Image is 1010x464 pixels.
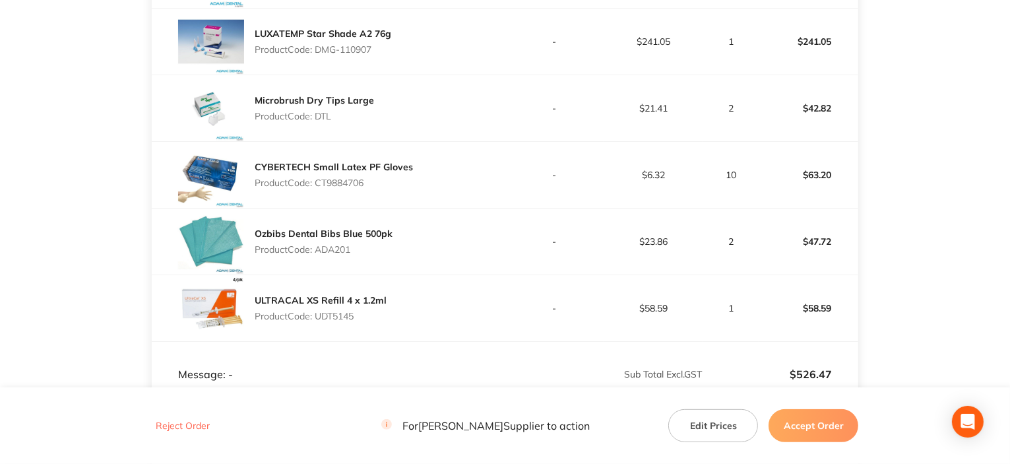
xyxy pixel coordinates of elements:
[952,406,984,438] div: Open Intercom Messenger
[506,303,604,314] p: -
[255,111,374,121] p: Product Code: DTL
[506,170,604,180] p: -
[704,103,759,114] p: 2
[506,369,703,380] p: Sub Total Excl. GST
[178,142,244,208] img: dnVkejk0ag
[255,44,391,55] p: Product Code: DMG-110907
[760,26,858,57] p: $241.05
[255,311,387,321] p: Product Code: UDT5145
[760,226,858,257] p: $47.72
[152,420,214,432] button: Reject Order
[255,161,413,173] a: CYBERTECH Small Latex PF Gloves
[769,409,858,442] button: Accept Order
[605,236,703,247] p: $23.86
[704,303,759,314] p: 1
[506,103,604,114] p: -
[605,103,703,114] p: $21.41
[178,9,244,75] img: MjlqcHFjcQ
[605,170,703,180] p: $6.32
[605,36,703,47] p: $241.05
[704,170,759,180] p: 10
[178,275,244,341] img: OXVjMmc1cw
[178,75,244,141] img: OHI2cjVvYg
[760,92,858,124] p: $42.82
[704,236,759,247] p: 2
[506,36,604,47] p: -
[760,292,858,324] p: $58.59
[178,209,244,275] img: c3FhemNsaw
[704,36,759,47] p: 1
[381,420,590,432] p: For [PERSON_NAME] Supplier to action
[760,159,858,191] p: $63.20
[255,244,393,255] p: Product Code: ADA201
[255,28,391,40] a: LUXATEMP Star Shade A2 76g
[255,94,374,106] a: Microbrush Dry Tips Large
[506,236,604,247] p: -
[152,341,505,381] td: Message: -
[605,303,703,314] p: $58.59
[255,178,413,188] p: Product Code: CT9884706
[255,228,393,240] a: Ozbibs Dental Bibs Blue 500pk
[668,409,758,442] button: Edit Prices
[704,368,833,380] p: $526.47
[255,294,387,306] a: ULTRACAL XS Refill 4 x 1.2ml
